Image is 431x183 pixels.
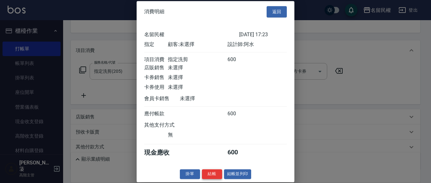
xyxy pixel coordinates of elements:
div: 600 [227,148,251,157]
div: 店販銷售 [144,65,168,71]
button: 結帳 [202,169,222,179]
div: 未選擇 [168,74,227,81]
div: [DATE] 17:23 [239,31,287,38]
div: 指定洗剪 [168,56,227,63]
div: 指定 [144,41,168,48]
div: 其他支付方式 [144,122,192,129]
div: 項目消費 [144,56,168,63]
div: 顧客: 未選擇 [168,41,227,48]
div: 未選擇 [168,84,227,91]
div: 未選擇 [168,65,227,71]
div: 會員卡銷售 [144,95,180,102]
div: 名留民權 [144,31,239,38]
div: 現金應收 [144,148,180,157]
div: 600 [227,111,251,117]
div: 未選擇 [180,95,239,102]
button: 結帳並列印 [224,169,251,179]
div: 應付帳款 [144,111,168,117]
div: 設計師: 阿水 [227,41,287,48]
button: 返回 [267,6,287,18]
div: 卡券使用 [144,84,168,91]
div: 無 [168,132,227,138]
button: 掛單 [180,169,200,179]
div: 600 [227,56,251,63]
div: 卡券銷售 [144,74,168,81]
span: 消費明細 [144,9,164,15]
